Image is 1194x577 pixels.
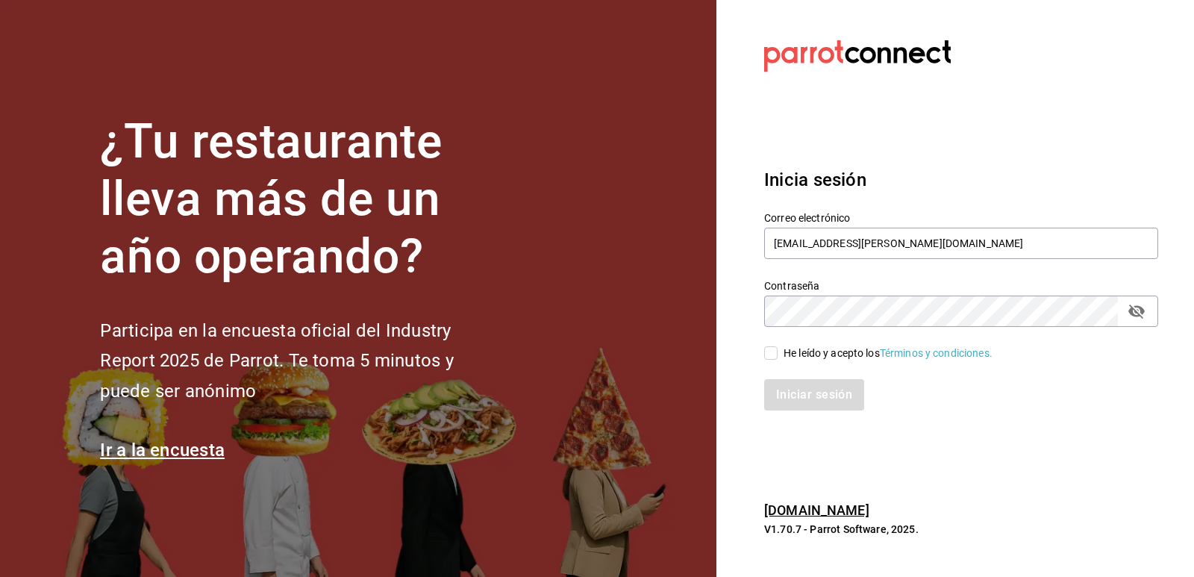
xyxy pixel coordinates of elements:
a: Términos y condiciones. [880,347,993,359]
a: Ir a la encuesta [100,440,225,461]
button: passwordField [1124,299,1149,324]
label: Correo electrónico [764,213,1158,223]
a: [DOMAIN_NAME] [764,502,869,518]
div: He leído y acepto los [784,346,993,361]
label: Contraseña [764,281,1158,291]
input: Ingresa tu correo electrónico [764,228,1158,259]
p: V1.70.7 - Parrot Software, 2025. [764,522,1158,537]
h3: Inicia sesión [764,166,1158,193]
h1: ¿Tu restaurante lleva más de un año operando? [100,113,503,285]
h2: Participa en la encuesta oficial del Industry Report 2025 de Parrot. Te toma 5 minutos y puede se... [100,316,503,407]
